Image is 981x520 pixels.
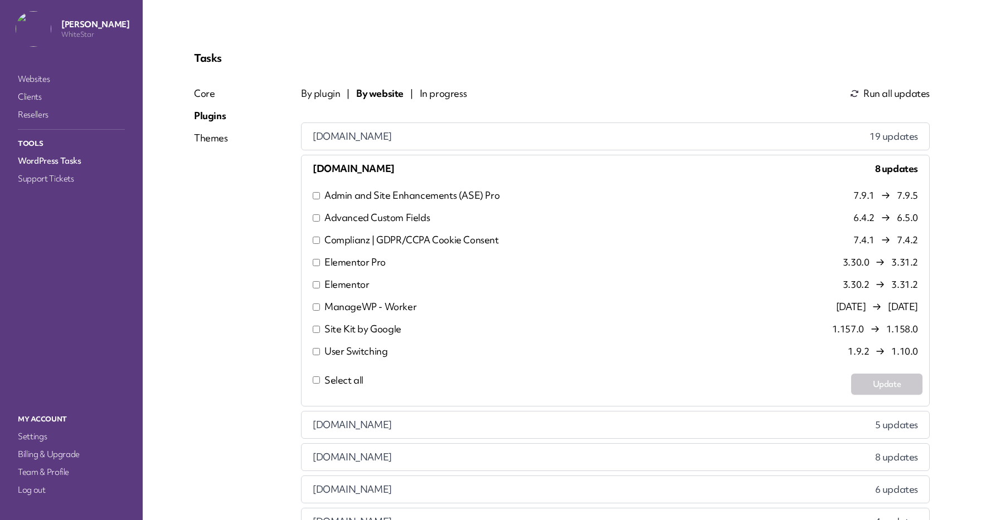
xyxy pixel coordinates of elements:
[864,414,929,436] span: 5 updates
[313,214,320,222] input: Advanced Custom Fields
[301,87,340,100] span: By plugin
[843,258,918,267] span: 3.30.0 3.31.2
[324,189,499,202] p: Admin and Site Enhancements (ASE) Pro
[16,71,127,87] a: Websites
[313,376,320,384] input: Select all
[324,374,363,386] span: Select all
[16,107,127,122] a: Resellers
[313,281,320,288] input: Elementor
[843,280,918,289] span: 3.30.2 3.31.2
[61,30,129,39] p: WhiteStar
[324,322,401,336] p: Site Kit by Google
[853,213,918,222] span: 6.4.2 6.5.0
[313,483,392,496] span: [DOMAIN_NAME]
[313,326,320,333] input: Site Kit by Google
[16,89,127,105] a: Clients
[16,412,127,426] p: My Account
[313,450,392,464] span: [DOMAIN_NAME]
[194,109,228,122] div: Plugins
[324,233,499,247] p: Complianz | GDPR/CCPA Cookie Consent
[853,191,918,200] span: 7.9.1 7.9.5
[61,19,129,30] p: [PERSON_NAME]
[16,482,127,498] a: Log out
[16,429,127,444] a: Settings
[836,302,918,311] span: [DATE] [DATE]
[347,87,349,100] span: |
[16,464,127,480] a: Team & Profile
[313,237,320,244] input: Complianz | GDPR/CCPA Cookie Consent
[16,447,127,462] a: Billing & Upgrade
[864,158,929,180] span: 8 updates
[313,348,320,355] input: User Switching
[324,211,430,224] p: Advanced Custom Fields
[324,300,416,313] p: ManageWP - Worker
[313,192,320,199] input: Admin and Site Enhancements (ASE) Pro
[313,162,395,175] span: [DOMAIN_NAME]
[313,259,320,266] input: Elementor Pro
[848,347,918,356] span: 1.9.2 1.10.0
[356,87,404,100] span: By website
[934,475,970,509] iframe: chat widget
[313,418,392,431] span: [DOMAIN_NAME]
[16,171,127,187] a: Support Tickets
[313,130,392,143] span: [DOMAIN_NAME]
[313,303,320,311] input: ManageWP - Worker
[324,278,369,291] p: Elementor
[851,374,922,395] button: Update
[16,153,127,169] a: WordPress Tasks
[194,87,228,100] div: Core
[850,87,930,100] button: Run all updates
[324,256,386,269] p: Elementor Pro
[194,51,930,65] p: Tasks
[832,325,918,333] span: 1.157.0 1.158.0
[864,478,929,501] span: 6 updates
[16,136,127,151] p: Tools
[410,87,413,100] span: |
[324,345,387,358] p: User Switching
[863,87,930,100] span: Run all updates
[194,131,228,145] div: Themes
[864,446,929,468] span: 8 updates
[858,125,929,148] span: 19 updates
[853,236,918,244] span: 7.4.1 7.4.2
[420,87,467,100] span: In progress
